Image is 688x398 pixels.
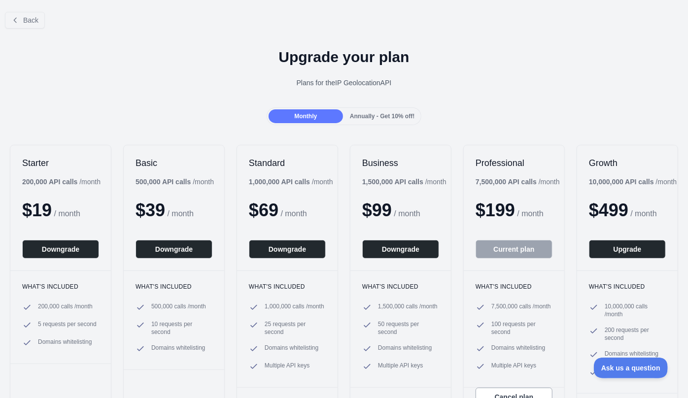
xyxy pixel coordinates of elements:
[249,177,333,187] div: / month
[249,178,310,186] b: 1,000,000 API calls
[362,178,423,186] b: 1,500,000 API calls
[476,157,552,169] h2: Professional
[476,177,560,187] div: / month
[589,157,666,169] h2: Growth
[594,358,668,378] iframe: Toggle Customer Support
[362,177,447,187] div: / month
[362,157,439,169] h2: Business
[249,157,326,169] h2: Standard
[476,178,537,186] b: 7,500,000 API calls
[589,178,654,186] b: 10,000,000 API calls
[589,177,677,187] div: / month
